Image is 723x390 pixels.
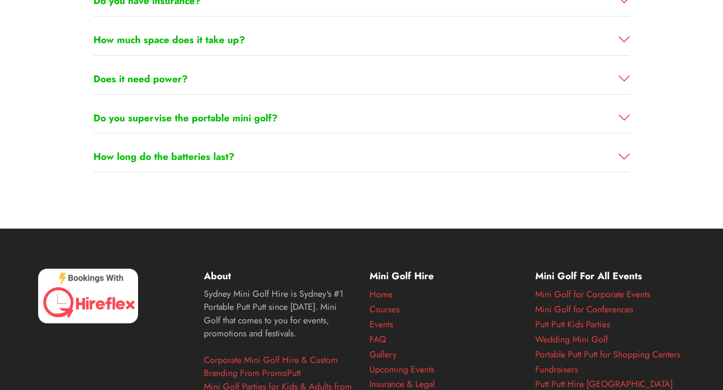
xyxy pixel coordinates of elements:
[370,348,397,361] a: Gallery
[535,318,610,331] a: Putt Putt Kids Parties
[93,149,630,164] a: How long do the batteries last?
[535,348,680,361] a: Portable Putt Putt for Shopping Centers
[93,111,630,125] a: Do you supervise the portable mini golf?
[370,303,400,316] a: Courses
[93,72,630,86] a: Does it need power?
[370,363,434,376] a: Upcoming Events
[93,33,245,47] strong: How much space does it take up?
[535,269,642,283] strong: Mini Golf For All Events
[370,269,434,283] strong: Mini Golf Hire
[370,318,393,331] a: Events
[535,363,578,376] a: Fundraisers
[370,288,393,301] a: Home
[93,149,234,163] strong: How long do the batteries last?
[204,353,338,379] a: Corporate Mini Golf Hire & Custom Branding From PromoPutt
[535,303,633,316] a: Mini Golf for Conferences
[370,333,386,346] a: FAQ
[204,269,231,283] strong: About
[93,72,188,86] strong: Does it need power?
[93,33,630,47] a: How much space does it take up?
[93,111,278,125] strong: Do you supervise the portable mini golf?
[535,333,608,346] a: Wedding Mini Golf
[38,269,138,323] img: HireFlex Booking System
[535,288,650,301] a: Mini Golf for Corporate Events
